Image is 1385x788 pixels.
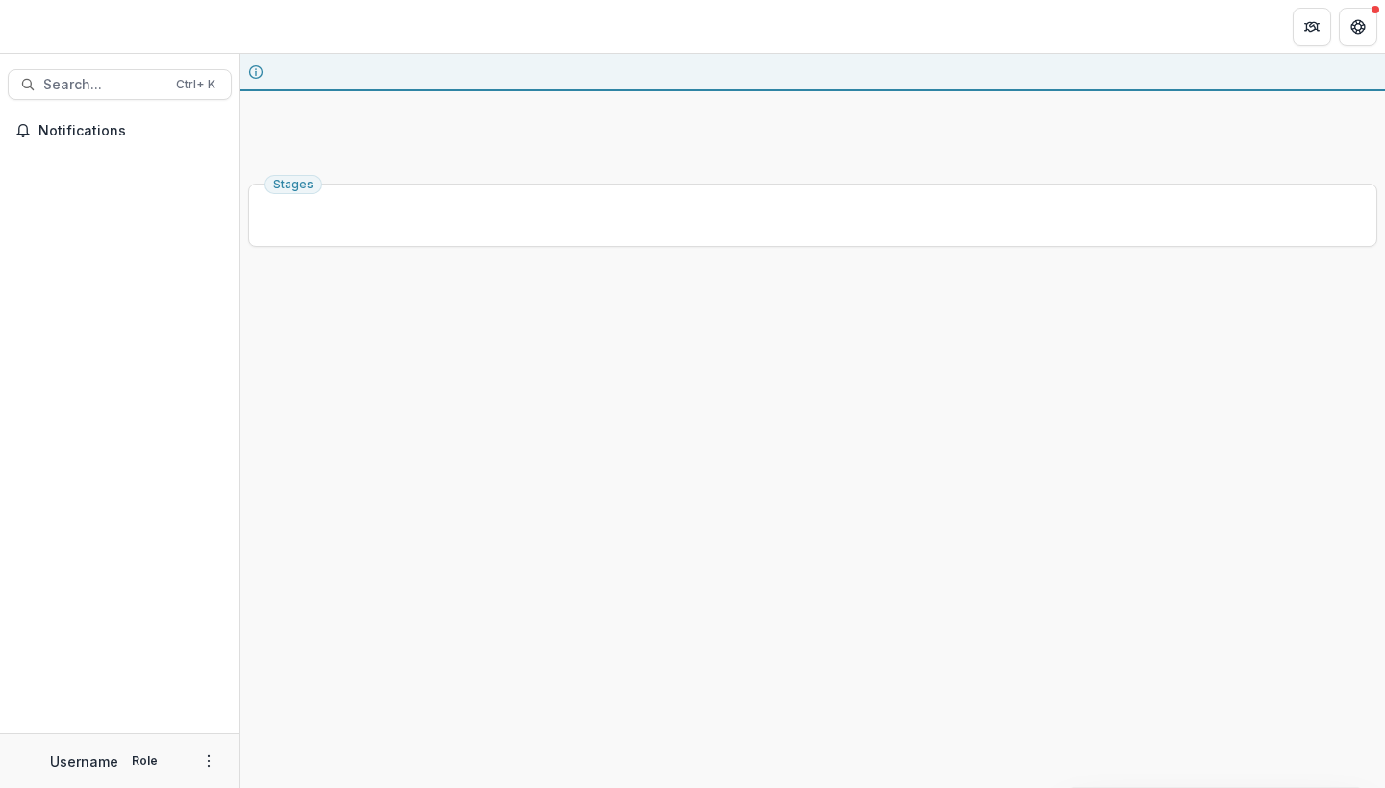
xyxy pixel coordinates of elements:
p: Username [50,751,118,772]
div: Ctrl + K [172,74,219,95]
button: Get Help [1339,8,1377,46]
button: More [197,750,220,773]
span: Search... [43,77,164,93]
button: Search... [8,69,232,100]
p: Role [126,752,164,770]
span: Stages [273,178,314,191]
button: Notifications [8,115,232,146]
button: Partners [1293,8,1331,46]
span: Notifications [38,123,224,139]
